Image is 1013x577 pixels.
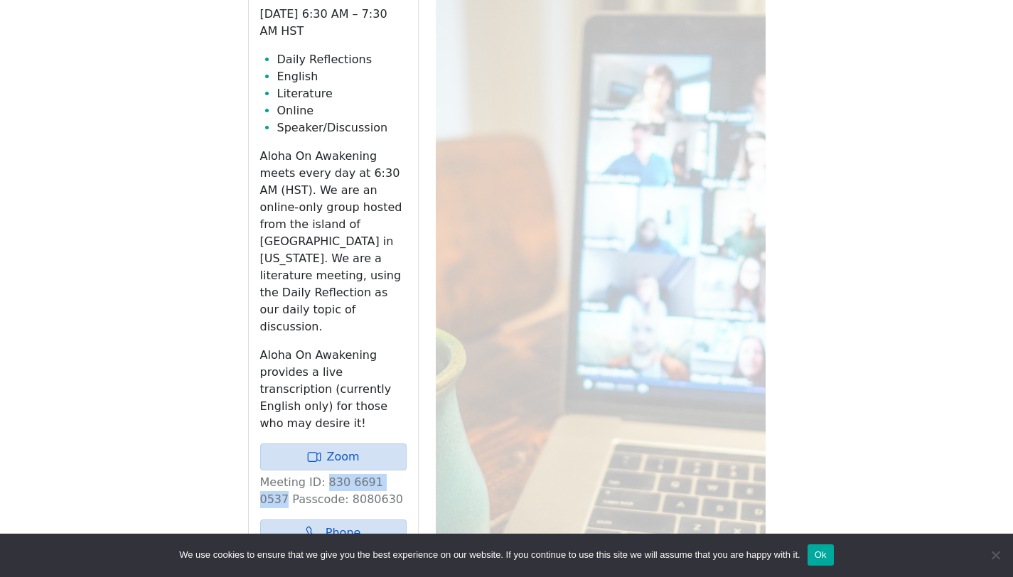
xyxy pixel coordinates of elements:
p: [DATE] 6:30 AM – 7:30 AM HST [260,6,407,40]
li: Literature [277,85,407,102]
li: Online [277,102,407,119]
li: Speaker/Discussion [277,119,407,136]
a: Phone [260,519,407,546]
a: Zoom [260,443,407,470]
span: We use cookies to ensure that we give you the best experience on our website. If you continue to ... [179,548,800,562]
p: Aloha On Awakening meets every day at 6:30 AM (HST). We are an online-only group hosted from the ... [260,148,407,335]
li: English [277,68,407,85]
p: Aloha On Awakening provides a live transcription (currently English only) for those who may desir... [260,347,407,432]
button: Ok [808,544,834,566]
p: Meeting ID: 830 6691 0537 Passcode: 8080630 [260,474,407,508]
span: No [988,548,1002,562]
li: Daily Reflections [277,51,407,68]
